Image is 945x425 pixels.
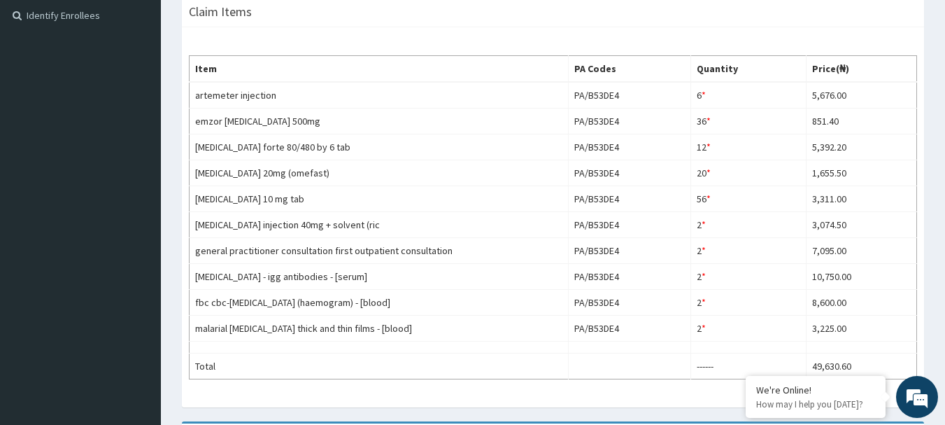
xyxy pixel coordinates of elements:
td: 2 [691,290,807,316]
td: PA/B53DE4 [568,264,691,290]
td: 7,095.00 [806,238,916,264]
td: PA/B53DE4 [568,316,691,342]
td: [MEDICAL_DATA] 20mg (omefast) [190,160,569,186]
td: 10,750.00 [806,264,916,290]
td: PA/B53DE4 [568,82,691,109]
td: 36 [691,109,807,134]
td: [MEDICAL_DATA] - igg antibodies - [serum] [190,264,569,290]
td: 12 [691,134,807,160]
td: PA/B53DE4 [568,212,691,238]
p: How may I help you today? [756,398,875,410]
td: 8,600.00 [806,290,916,316]
td: PA/B53DE4 [568,290,691,316]
td: 20 [691,160,807,186]
td: PA/B53DE4 [568,160,691,186]
th: Item [190,56,569,83]
td: 2 [691,212,807,238]
td: fbc cbc-[MEDICAL_DATA] (haemogram) - [blood] [190,290,569,316]
td: PA/B53DE4 [568,134,691,160]
td: artemeter injection [190,82,569,109]
td: 56 [691,186,807,212]
th: PA Codes [568,56,691,83]
td: [MEDICAL_DATA] injection 40mg + solvent (ric [190,212,569,238]
td: 1,655.50 [806,160,916,186]
td: 2 [691,264,807,290]
td: [MEDICAL_DATA] forte 80/480 by 6 tab [190,134,569,160]
div: We're Online! [756,384,875,396]
td: Total [190,354,569,379]
h3: Claim Items [189,6,252,18]
th: Quantity [691,56,807,83]
td: 5,676.00 [806,82,916,109]
td: 3,074.50 [806,212,916,238]
td: PA/B53DE4 [568,109,691,134]
td: 851.40 [806,109,916,134]
td: ------ [691,354,807,379]
th: Price(₦) [806,56,916,83]
td: PA/B53DE4 [568,238,691,264]
td: 3,225.00 [806,316,916,342]
td: PA/B53DE4 [568,186,691,212]
td: 6 [691,82,807,109]
td: emzor [MEDICAL_DATA] 500mg [190,109,569,134]
td: 49,630.60 [806,354,916,379]
td: malarial [MEDICAL_DATA] thick and thin films - [blood] [190,316,569,342]
td: 2 [691,238,807,264]
td: general practitioner consultation first outpatient consultation [190,238,569,264]
td: 2 [691,316,807,342]
td: [MEDICAL_DATA] 10 mg tab [190,186,569,212]
td: 5,392.20 [806,134,916,160]
td: 3,311.00 [806,186,916,212]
